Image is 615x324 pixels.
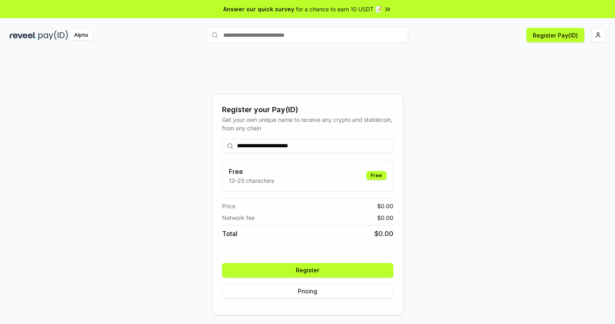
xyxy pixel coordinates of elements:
[222,104,393,115] div: Register your Pay(ID)
[526,28,584,42] button: Register Pay(ID)
[229,176,274,185] p: 13-25 characters
[222,115,393,132] div: Get your own unique name to receive any crypto and stablecoin, from any chain
[38,30,68,40] img: pay_id
[10,30,37,40] img: reveel_dark
[229,167,274,176] h3: Free
[377,202,393,210] span: $ 0.00
[222,284,393,299] button: Pricing
[222,263,393,278] button: Register
[222,229,237,238] span: Total
[223,5,294,13] span: Answer our quick survey
[296,5,382,13] span: for a chance to earn 10 USDT 📝
[222,202,235,210] span: Price
[377,213,393,222] span: $ 0.00
[366,171,386,180] div: Free
[374,229,393,238] span: $ 0.00
[222,213,255,222] span: Network fee
[70,30,92,40] div: Alpha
